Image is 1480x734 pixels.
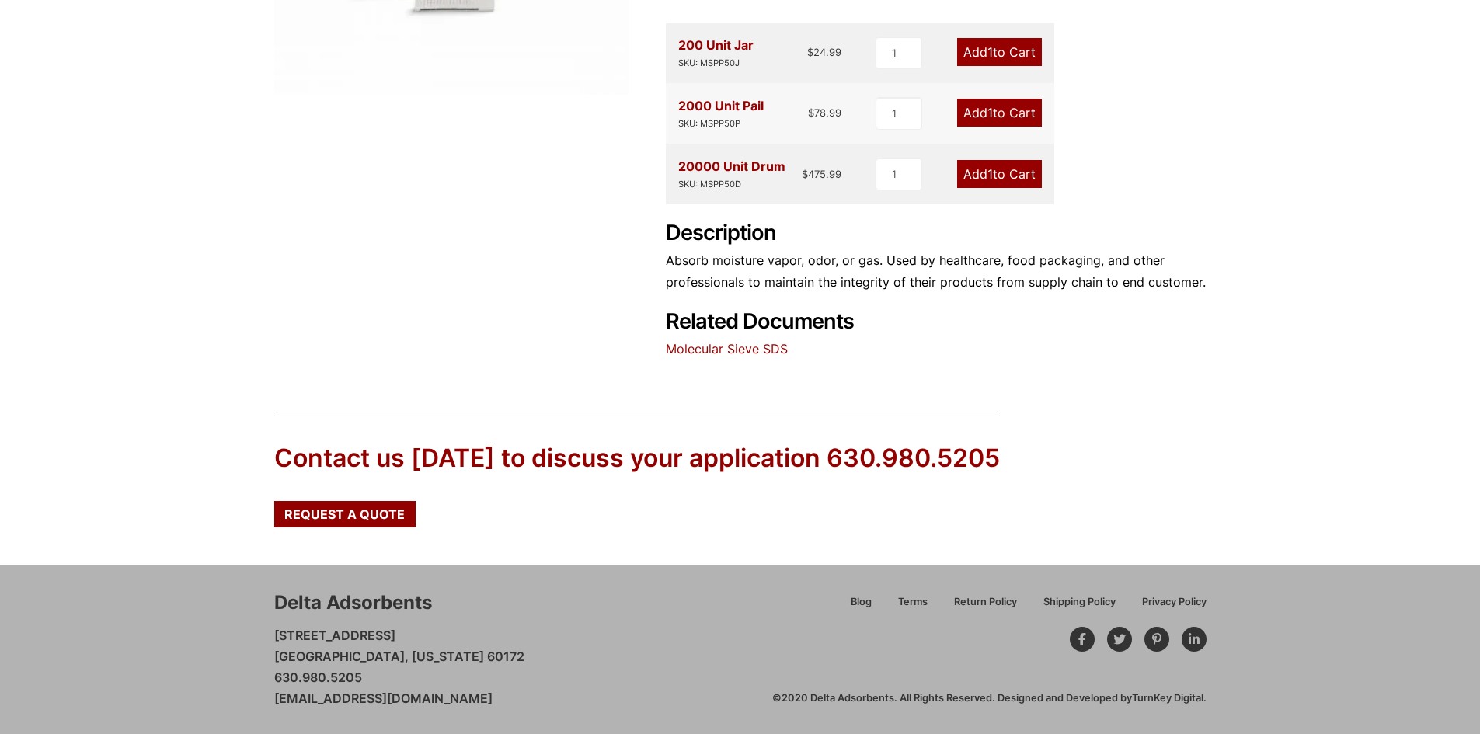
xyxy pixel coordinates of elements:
[1043,597,1116,607] span: Shipping Policy
[807,46,841,58] bdi: 24.99
[808,106,814,119] span: $
[957,99,1042,127] a: Add1to Cart
[807,46,813,58] span: $
[838,593,885,621] a: Blog
[957,38,1042,66] a: Add1to Cart
[678,156,785,192] div: 20000 Unit Drum
[678,35,754,71] div: 200 Unit Jar
[954,597,1017,607] span: Return Policy
[957,160,1042,188] a: Add1to Cart
[1030,593,1129,621] a: Shipping Policy
[274,501,416,527] a: Request a Quote
[808,106,841,119] bdi: 78.99
[1129,593,1207,621] a: Privacy Policy
[802,168,808,180] span: $
[274,441,1000,476] div: Contact us [DATE] to discuss your application 630.980.5205
[772,691,1207,705] div: ©2020 Delta Adsorbents. All Rights Reserved. Designed and Developed by .
[1132,692,1203,704] a: TurnKey Digital
[1142,597,1207,607] span: Privacy Policy
[274,691,493,706] a: [EMAIL_ADDRESS][DOMAIN_NAME]
[987,44,993,60] span: 1
[274,590,432,616] div: Delta Adsorbents
[885,593,941,621] a: Terms
[666,341,788,357] a: Molecular Sieve SDS
[851,597,872,607] span: Blog
[678,56,754,71] div: SKU: MSPP50J
[274,625,524,710] p: [STREET_ADDRESS] [GEOGRAPHIC_DATA], [US_STATE] 60172 630.980.5205
[284,508,405,520] span: Request a Quote
[898,597,928,607] span: Terms
[678,117,764,131] div: SKU: MSPP50P
[666,250,1207,292] p: Absorb moisture vapor, odor, or gas. Used by healthcare, food packaging, and other professionals ...
[987,166,993,182] span: 1
[666,221,1207,246] h2: Description
[987,105,993,120] span: 1
[678,96,764,131] div: 2000 Unit Pail
[941,593,1030,621] a: Return Policy
[678,177,785,192] div: SKU: MSPP50D
[802,168,841,180] bdi: 475.99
